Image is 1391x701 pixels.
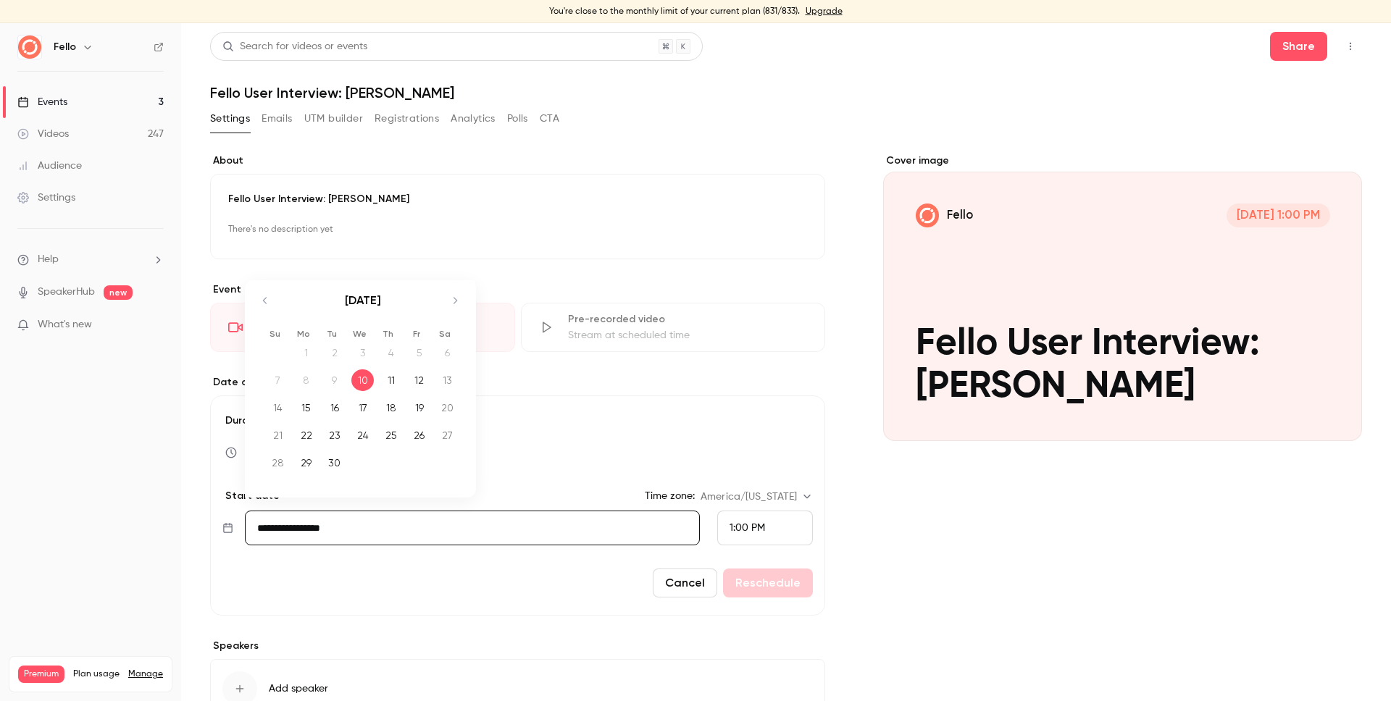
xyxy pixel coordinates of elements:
td: Monday, September 15, 2025 [292,394,320,421]
div: LiveGo live at scheduled time [210,303,515,352]
button: CTA [540,107,559,130]
div: 1 [295,342,317,364]
h6: Fello [54,40,76,54]
div: 7 [267,369,289,391]
div: 2 [323,342,346,364]
h1: Fello User Interview: [PERSON_NAME] [210,84,1362,101]
button: Polls [507,107,528,130]
td: Saturday, September 13, 2025 [433,366,461,394]
small: Sa [439,329,451,339]
div: 30 [323,452,346,474]
label: Date and time [210,375,825,390]
div: 21 [267,424,289,446]
div: Pre-recorded video [568,312,808,327]
small: Th [383,329,393,339]
div: 8 [295,369,317,391]
div: 27 [436,424,459,446]
td: Not available. Sunday, September 7, 2025 [264,366,292,394]
div: Pre-recorded videoStream at scheduled time [521,303,826,352]
label: About [210,154,825,168]
button: Registrations [375,107,439,130]
button: Emails [262,107,292,130]
td: Not available. Monday, September 1, 2025 [292,339,320,366]
span: What's new [38,317,92,332]
div: 25 [380,424,402,446]
div: 10 [351,369,374,391]
td: Not available. Saturday, September 6, 2025 [433,339,461,366]
div: 4 [380,342,402,364]
td: Not available. Thursday, September 4, 2025 [377,339,405,366]
td: Tuesday, September 16, 2025 [320,394,348,421]
div: Events [17,95,67,109]
div: 29 [295,452,317,474]
small: Tu [327,329,337,339]
input: Tue, Feb 17, 2026 [245,511,700,545]
td: Sunday, September 21, 2025 [264,421,292,449]
div: 13 [436,369,459,391]
div: 24 [351,424,374,446]
div: 6 [436,342,459,364]
a: SpeakerHub [38,285,95,300]
a: Upgrade [806,6,843,17]
span: Plan usage [73,668,120,680]
td: Not available. Friday, September 5, 2025 [405,339,433,366]
strong: [DATE] [345,293,381,307]
td: Tuesday, September 23, 2025 [320,421,348,449]
td: Not available. Tuesday, September 2, 2025 [320,339,348,366]
div: Search for videos or events [222,39,367,54]
p: Start date [222,489,280,503]
div: 18 [380,397,402,419]
p: Event type [210,282,825,297]
span: new [104,285,133,300]
div: 23 [323,424,346,446]
section: Cover image [883,154,1362,441]
span: 1:00 PM [730,523,765,533]
button: Analytics [451,107,496,130]
small: Mo [297,329,310,339]
div: From [717,511,813,545]
small: Su [270,329,280,339]
div: Stream at scheduled time [568,328,808,343]
div: 20 [436,397,459,419]
li: help-dropdown-opener [17,252,164,267]
label: Duration [222,414,813,428]
td: Sunday, September 28, 2025 [264,449,292,477]
a: Manage [128,668,163,680]
div: 5 [408,342,430,364]
span: Help [38,252,59,267]
td: Monday, September 22, 2025 [292,421,320,449]
div: 3 [351,342,374,364]
small: Fr [413,329,420,339]
div: America/[US_STATE] [701,490,813,504]
div: Audience [17,159,82,173]
td: Wednesday, September 17, 2025 [348,394,377,421]
div: Videos [17,127,69,141]
small: We [353,329,367,339]
label: Time zone: [645,489,695,503]
button: Share [1270,32,1327,61]
td: Friday, September 12, 2025 [405,366,433,394]
div: 17 [351,397,374,419]
button: UTM builder [304,107,363,130]
td: Thursday, September 18, 2025 [377,394,405,421]
div: 16 [323,397,346,419]
div: 9 [323,369,346,391]
td: Friday, September 26, 2025 [405,421,433,449]
td: Selected. Wednesday, September 10, 2025 [348,366,377,394]
td: Not available. Tuesday, September 9, 2025 [320,366,348,394]
span: Add speaker [269,681,328,696]
div: 28 [267,452,289,474]
td: Not available. Wednesday, September 3, 2025 [348,339,377,366]
td: Saturday, September 27, 2025 [433,421,461,449]
td: Wednesday, September 24, 2025 [348,421,377,449]
td: Saturday, September 20, 2025 [433,394,461,421]
span: Premium [18,666,64,683]
div: 19 [408,397,430,419]
div: 22 [295,424,317,446]
div: 14 [267,397,289,419]
div: 11 [380,369,402,391]
label: Cover image [883,154,1362,168]
td: Thursday, September 11, 2025 [377,366,405,394]
td: Friday, September 19, 2025 [405,394,433,421]
td: Tuesday, September 30, 2025 [320,449,348,477]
